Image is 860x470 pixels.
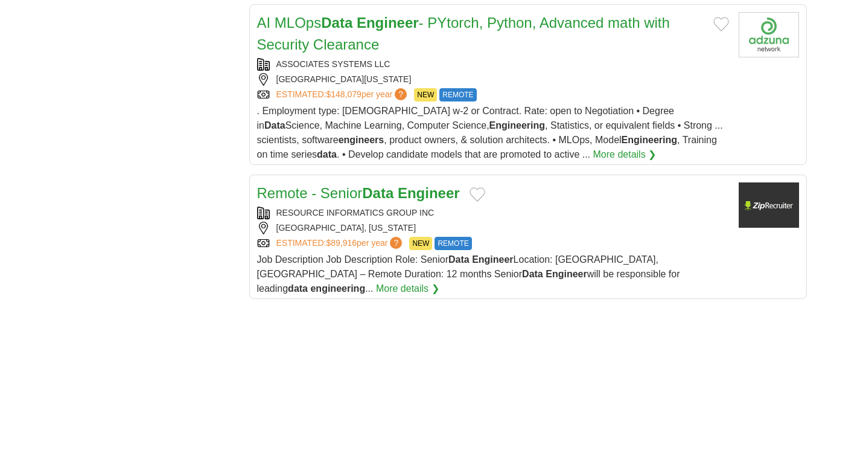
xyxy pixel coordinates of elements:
[321,14,352,31] strong: Data
[439,88,476,101] span: REMOTE
[739,12,799,57] img: Company logo
[264,120,285,130] strong: Data
[435,237,471,250] span: REMOTE
[257,58,729,71] div: ASSOCIATES SYSTEMS LLC
[357,14,419,31] strong: Engineer
[310,283,365,294] strong: engineering
[326,89,361,99] span: $148,079
[593,147,657,162] a: More details ❯
[276,237,405,250] a: ESTIMATED:$89,916per year?
[739,182,799,228] img: Company logo
[257,207,729,219] div: RESOURCE INFORMATICS GROUP INC
[257,14,670,53] a: AI MLOpsData Engineer- PYtorch, Python, Advanced math with Security Clearance
[257,185,460,201] a: Remote - SeniorData Engineer
[622,135,677,145] strong: Engineering
[713,17,729,31] button: Add to favorite jobs
[288,283,308,294] strong: data
[362,185,393,201] strong: Data
[257,222,729,234] div: [GEOGRAPHIC_DATA], [US_STATE]
[257,73,729,86] div: [GEOGRAPHIC_DATA][US_STATE]
[339,135,384,145] strong: engineers
[257,254,680,294] span: Job Description Job Description Role: Senior Location: [GEOGRAPHIC_DATA], [GEOGRAPHIC_DATA] – Rem...
[390,237,402,249] span: ?
[276,88,410,101] a: ESTIMATED:$148,079per year?
[546,269,587,279] strong: Engineer
[398,185,460,201] strong: Engineer
[489,120,545,130] strong: Engineering
[448,254,470,265] strong: Data
[317,149,337,159] strong: data
[414,88,437,101] span: NEW
[470,187,485,202] button: Add to favorite jobs
[376,282,439,296] a: More details ❯
[472,254,513,265] strong: Engineer
[395,88,407,100] span: ?
[257,106,723,159] span: . Employment type: [DEMOGRAPHIC_DATA] w-2 or Contract. Rate: open to Negotiation • Degree in Scie...
[326,238,357,248] span: $89,916
[522,269,543,279] strong: Data
[409,237,432,250] span: NEW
